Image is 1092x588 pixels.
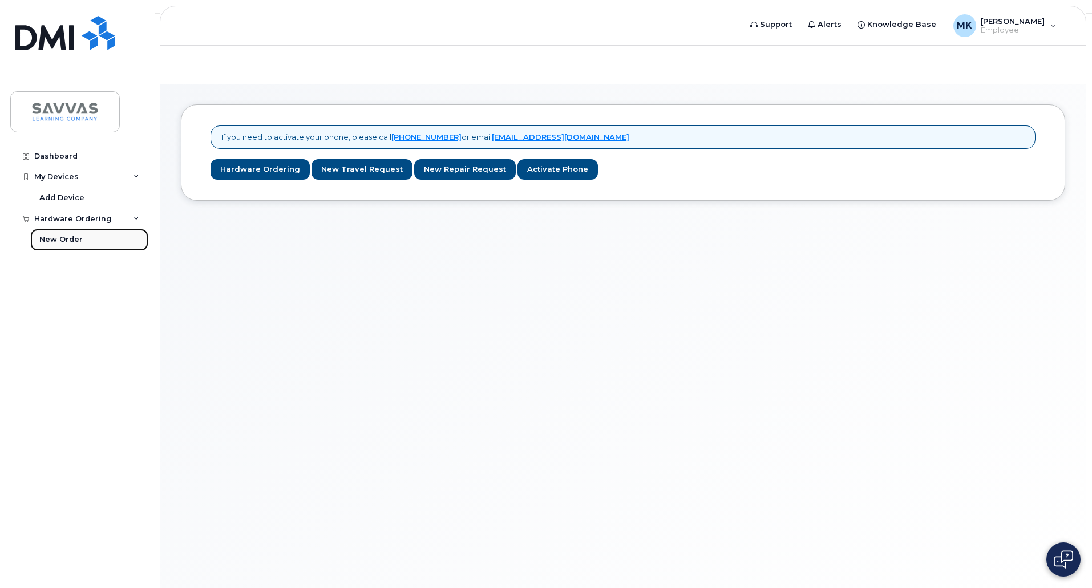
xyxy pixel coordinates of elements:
[391,132,462,141] a: [PHONE_NUMBER]
[517,159,598,180] a: Activate Phone
[221,132,629,143] p: If you need to activate your phone, please call or email
[1054,550,1073,569] img: Open chat
[414,159,516,180] a: New Repair Request
[211,159,310,180] a: Hardware Ordering
[492,132,629,141] a: [EMAIL_ADDRESS][DOMAIN_NAME]
[312,159,412,180] a: New Travel Request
